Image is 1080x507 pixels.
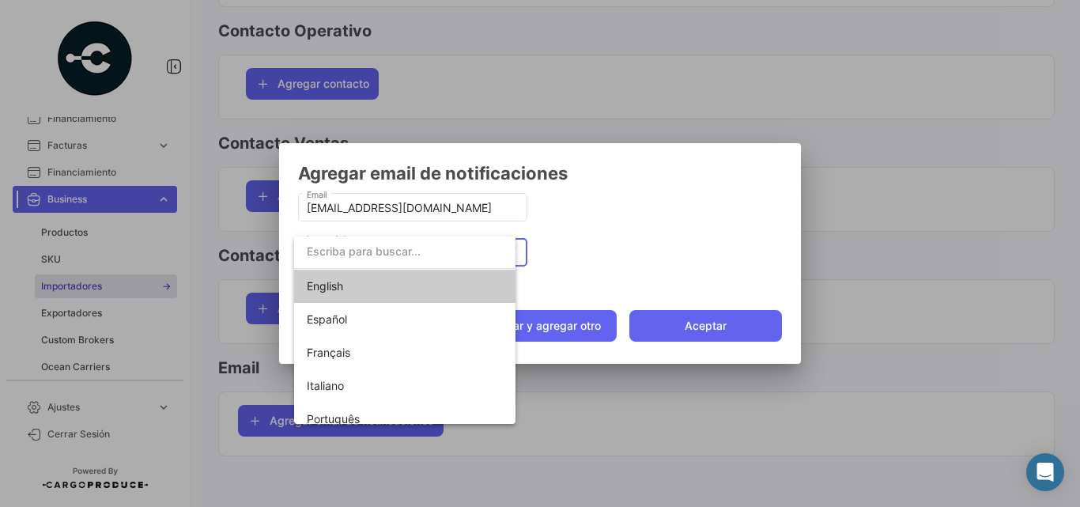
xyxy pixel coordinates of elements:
span: Português [307,412,360,426]
input: dropdown search [294,235,515,268]
span: English [307,279,343,293]
span: Français [307,346,350,359]
div: Abrir Intercom Messenger [1026,453,1064,491]
span: Español [307,312,347,326]
span: Italiano [307,379,344,392]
